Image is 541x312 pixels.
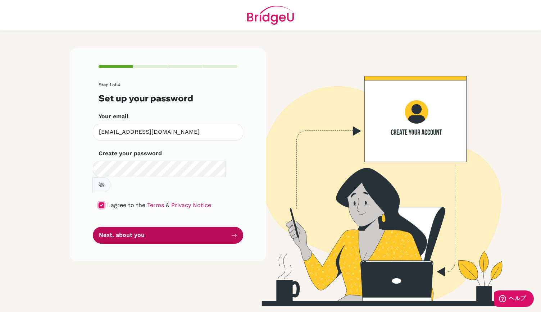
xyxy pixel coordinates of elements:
span: & [166,202,169,208]
h3: Set up your password [99,93,237,104]
a: Privacy Notice [171,202,211,208]
input: Insert your email* [93,124,243,141]
span: Step 1 of 4 [99,82,120,87]
a: Terms [147,202,164,208]
iframe: ウィジェットを開いて詳しい情報を確認できます [494,290,534,308]
span: I agree to the [107,202,145,208]
label: Create your password [99,149,162,158]
button: Next, about you [93,227,243,244]
label: Your email [99,112,128,121]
